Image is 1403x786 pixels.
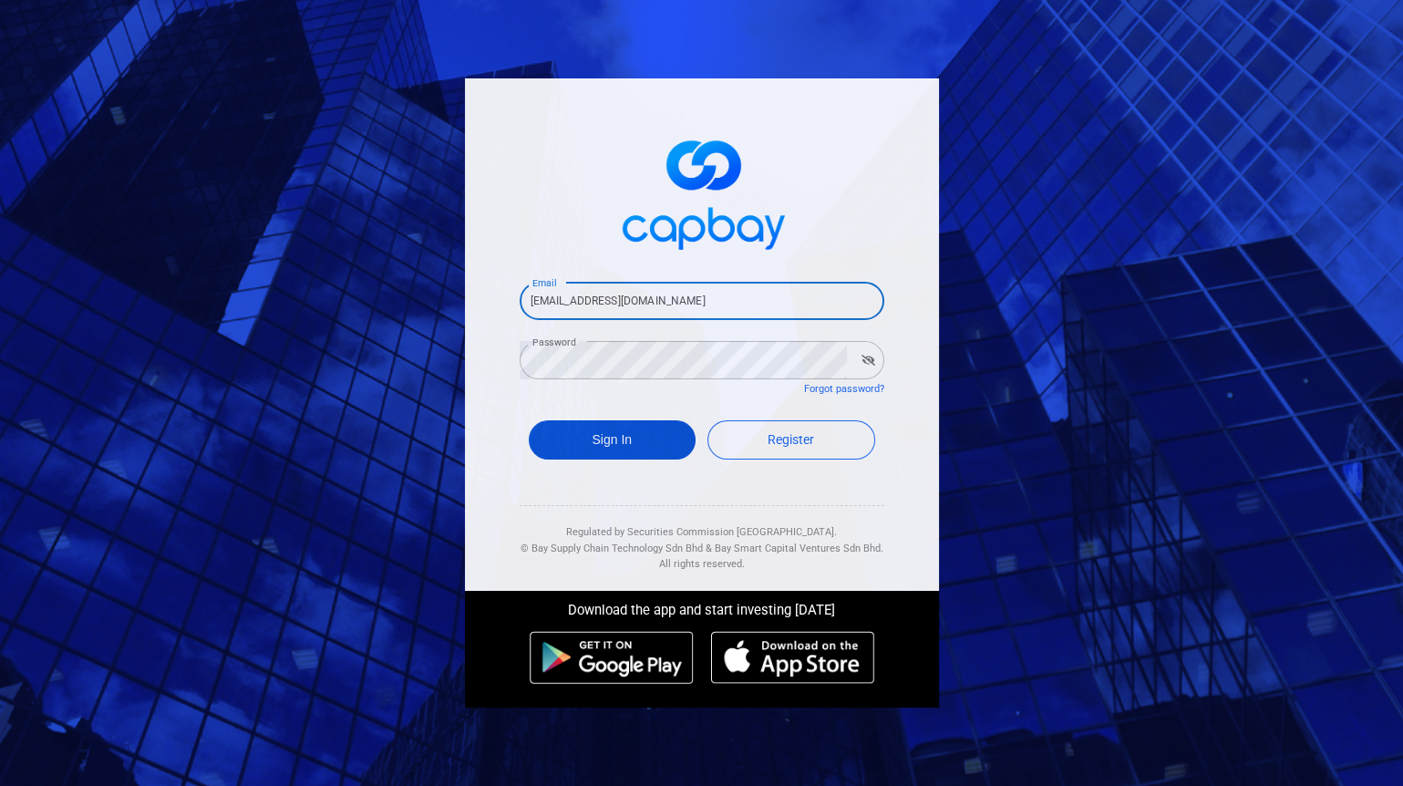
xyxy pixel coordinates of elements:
label: Password [532,336,576,349]
img: ios [711,631,873,684]
div: Download the app and start investing [DATE] [451,591,953,622]
img: logo [611,124,793,260]
span: © Bay Supply Chain Technology Sdn Bhd [521,543,703,554]
span: Register [768,432,814,447]
a: Forgot password? [804,383,884,395]
a: Register [707,420,875,460]
label: Email [532,276,556,290]
button: Sign In [529,420,696,460]
span: Bay Smart Capital Ventures Sdn Bhd. [715,543,883,554]
img: android [530,631,694,684]
div: Regulated by Securities Commission [GEOGRAPHIC_DATA]. & All rights reserved. [520,506,884,573]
